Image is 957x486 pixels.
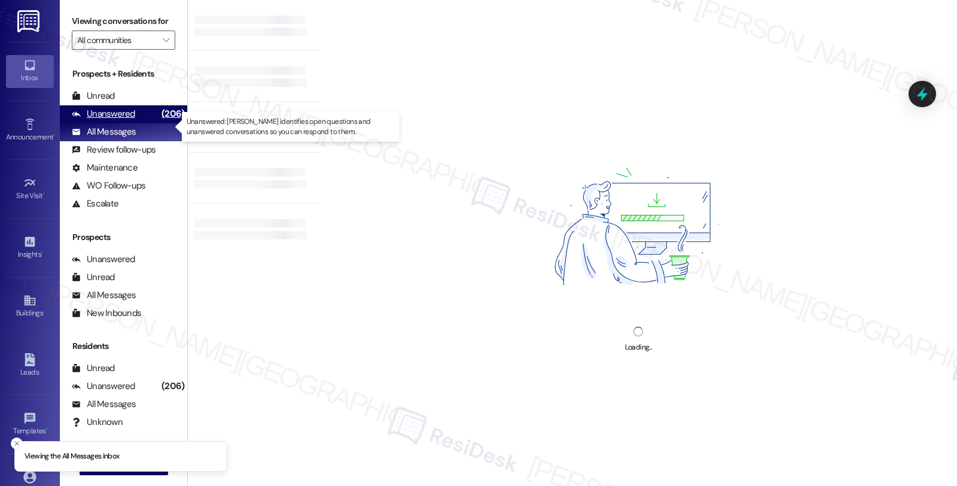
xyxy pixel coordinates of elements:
p: Unanswered: [PERSON_NAME] identifies open questions and unanswered conversations so you can respo... [187,117,395,137]
div: Unanswered [72,253,135,266]
span: • [43,190,45,198]
div: WO Follow-ups [72,180,145,192]
div: Prospects + Residents [60,68,187,80]
div: Unknown [72,416,123,429]
span: • [53,131,55,139]
div: Residents [60,340,187,353]
span: • [41,248,43,257]
div: Unanswered [72,108,135,120]
div: All Messages [72,289,136,302]
a: Templates • [6,408,54,441]
div: (206) [159,105,187,123]
div: Unread [72,271,115,284]
a: Insights • [6,232,54,264]
input: All communities [77,31,156,50]
div: Unread [72,362,115,375]
div: Maintenance [72,162,138,174]
div: Loading... [625,341,652,354]
div: All Messages [72,398,136,411]
div: All Messages [72,126,136,138]
label: Viewing conversations for [72,12,175,31]
button: Close toast [11,438,23,449]
a: Buildings [6,290,54,323]
a: Site Visit • [6,173,54,205]
div: (206) [159,377,187,396]
i:  [163,35,169,45]
div: Escalate [72,198,118,210]
span: • [46,425,48,433]
div: Unanswered [72,380,135,393]
div: Unread [72,90,115,102]
div: New Inbounds [72,307,141,320]
div: Review follow-ups [72,144,156,156]
img: ResiDesk Logo [17,10,42,32]
p: Viewing the All Messages inbox [25,451,120,462]
a: Leads [6,350,54,382]
a: Inbox [6,55,54,87]
div: Prospects [60,231,187,244]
